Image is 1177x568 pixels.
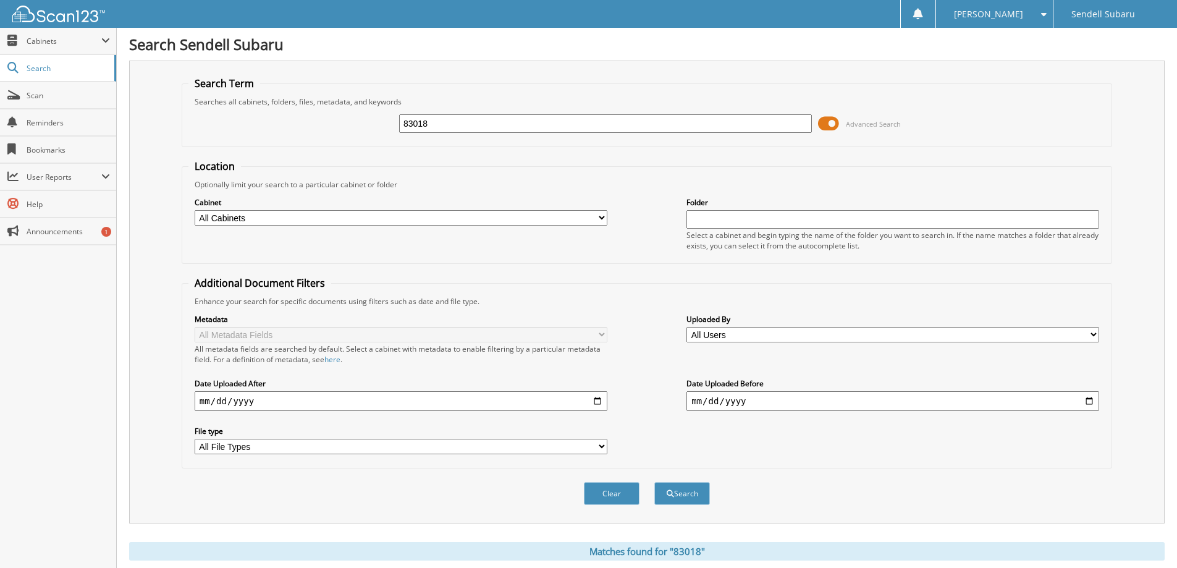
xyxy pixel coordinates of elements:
[129,34,1165,54] h1: Search Sendell Subaru
[27,172,101,182] span: User Reports
[654,482,710,505] button: Search
[686,230,1099,251] div: Select a cabinet and begin typing the name of the folder you want to search in. If the name match...
[195,197,607,208] label: Cabinet
[27,63,108,74] span: Search
[195,314,607,324] label: Metadata
[12,6,105,22] img: scan123-logo-white.svg
[195,391,607,411] input: start
[686,314,1099,324] label: Uploaded By
[27,145,110,155] span: Bookmarks
[188,96,1105,107] div: Searches all cabinets, folders, files, metadata, and keywords
[27,199,110,210] span: Help
[27,90,110,101] span: Scan
[101,227,111,237] div: 1
[686,197,1099,208] label: Folder
[584,482,639,505] button: Clear
[954,11,1023,18] span: [PERSON_NAME]
[188,276,331,290] legend: Additional Document Filters
[324,354,340,365] a: here
[195,378,607,389] label: Date Uploaded After
[195,426,607,436] label: File type
[129,542,1165,561] div: Matches found for "83018"
[188,179,1105,190] div: Optionally limit your search to a particular cabinet or folder
[195,344,607,365] div: All metadata fields are searched by default. Select a cabinet with metadata to enable filtering b...
[188,296,1105,307] div: Enhance your search for specific documents using filters such as date and file type.
[27,117,110,128] span: Reminders
[1071,11,1135,18] span: Sendell Subaru
[188,77,260,90] legend: Search Term
[686,391,1099,411] input: end
[27,36,101,46] span: Cabinets
[27,226,110,237] span: Announcements
[846,119,901,129] span: Advanced Search
[686,378,1099,389] label: Date Uploaded Before
[188,159,241,173] legend: Location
